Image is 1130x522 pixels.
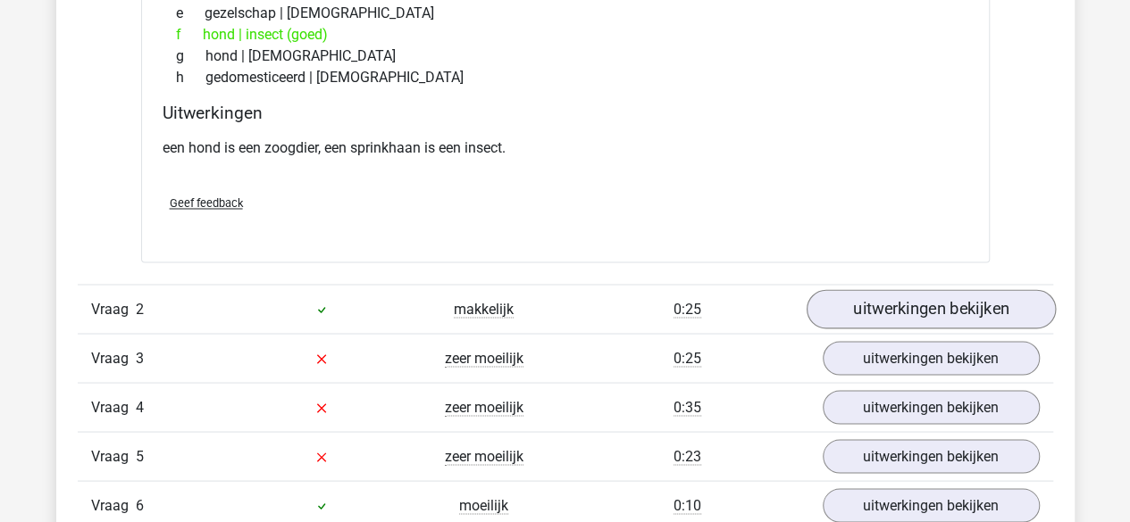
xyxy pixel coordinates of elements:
span: Vraag [91,445,136,467]
span: 0:23 [674,447,701,465]
span: Vraag [91,494,136,516]
div: hond | insect (goed) [163,24,968,46]
span: h [176,67,205,88]
div: gedomesticeerd | [DEMOGRAPHIC_DATA] [163,67,968,88]
span: Vraag [91,396,136,418]
h4: Uitwerkingen [163,103,968,123]
a: uitwerkingen bekijken [823,390,1040,424]
span: zeer moeilijk [445,447,523,465]
span: 2 [136,300,144,317]
span: 4 [136,398,144,415]
span: g [176,46,205,67]
span: 0:35 [674,398,701,416]
span: zeer moeilijk [445,349,523,367]
span: 6 [136,496,144,513]
span: Vraag [91,347,136,369]
div: hond | [DEMOGRAPHIC_DATA] [163,46,968,67]
span: e [176,3,205,24]
span: Geef feedback [170,196,243,210]
p: een hond is een zoogdier, een sprinkhaan is een insect. [163,137,968,159]
span: f [176,24,203,46]
span: makkelijk [454,300,514,318]
span: 0:25 [674,349,701,367]
a: uitwerkingen bekijken [823,341,1040,375]
span: 0:10 [674,496,701,514]
span: zeer moeilijk [445,398,523,416]
span: Vraag [91,298,136,319]
a: uitwerkingen bekijken [823,488,1040,522]
span: moeilijk [459,496,508,514]
a: uitwerkingen bekijken [806,289,1055,328]
a: uitwerkingen bekijken [823,439,1040,473]
div: gezelschap | [DEMOGRAPHIC_DATA] [163,3,968,24]
span: 0:25 [674,300,701,318]
span: 5 [136,447,144,464]
span: 3 [136,349,144,366]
